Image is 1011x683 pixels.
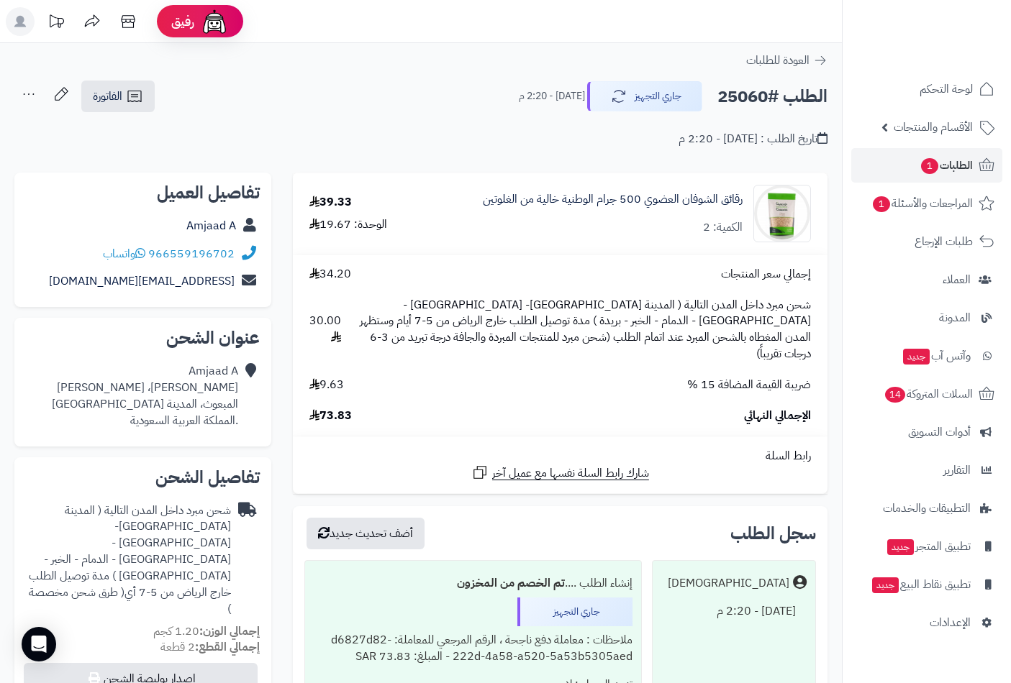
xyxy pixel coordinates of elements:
span: جديد [872,577,899,593]
div: Open Intercom Messenger [22,627,56,661]
span: جديد [887,539,914,555]
a: رقائق الشوفان العضوي 500 جرام الوطنية خالية من الغلوتين [483,191,743,208]
small: 2 قطعة [160,638,260,656]
span: شحن مبرد داخل المدن التالية ( المدينة [GEOGRAPHIC_DATA]- [GEOGRAPHIC_DATA] - [GEOGRAPHIC_DATA] - ... [355,297,811,362]
span: طلبات الإرجاع [915,232,973,252]
h2: تفاصيل الشحن [26,469,260,486]
a: 966559196702 [148,245,235,262]
div: إنشاء الطلب .... [314,569,633,597]
span: 9.63 [309,377,344,393]
button: جاري التجهيز [587,81,702,111]
a: شارك رابط السلة نفسها مع عميل آخر [471,464,649,482]
a: [EMAIL_ADDRESS][DOMAIN_NAME] [49,272,235,290]
div: [DATE] - 2:20 م [661,597,807,625]
div: Amjaad A [PERSON_NAME]، [PERSON_NAME] المبعوث، المدينة [GEOGRAPHIC_DATA] .المملكة العربية السعودية [52,363,238,428]
h2: الطلب #25060 [717,82,828,111]
span: الأقسام والمنتجات [894,117,973,137]
b: تم الخصم من المخزون [457,574,565,592]
span: لوحة التحكم [920,79,973,99]
strong: إجمالي الوزن: [199,623,260,640]
span: رفيق [171,13,194,30]
img: ai-face.png [200,7,229,36]
h3: سجل الطلب [730,525,816,542]
img: 1714213742-6281062552995-90x90.jpg [754,185,810,242]
span: الإجمالي النهائي [744,408,811,424]
a: تحديثات المنصة [38,7,74,40]
a: وآتس آبجديد [851,339,1002,373]
a: العملاء [851,262,1002,297]
a: طلبات الإرجاع [851,224,1002,259]
span: أدوات التسويق [908,422,971,442]
a: المدونة [851,301,1002,335]
div: [DEMOGRAPHIC_DATA] [668,575,789,592]
span: 1 [873,196,890,212]
small: [DATE] - 2:20 م [519,89,585,104]
a: لوحة التحكم [851,72,1002,106]
span: ( طرق شحن مخصصة ) [29,584,231,618]
span: الفاتورة [93,88,122,105]
span: 30.00 [309,313,341,346]
a: المراجعات والأسئلة1 [851,186,1002,221]
div: ملاحظات : معاملة دفع ناجحة ، الرقم المرجعي للمعاملة: d6827d82-222d-4a58-a520-5a53b5305aed - المبل... [314,626,633,671]
a: العودة للطلبات [746,52,828,69]
div: 39.33 [309,194,352,211]
span: 1 [921,158,938,174]
h2: عنوان الشحن [26,329,260,347]
span: التقارير [943,460,971,480]
span: المراجعات والأسئلة [871,193,973,214]
a: الفاتورة [81,81,155,112]
strong: إجمالي القطع: [195,638,260,656]
a: تطبيق نقاط البيعجديد [851,567,1002,602]
span: تطبيق المتجر [886,536,971,556]
a: التقارير [851,453,1002,487]
div: شحن مبرد داخل المدن التالية ( المدينة [GEOGRAPHIC_DATA]- [GEOGRAPHIC_DATA] - [GEOGRAPHIC_DATA] - ... [26,503,231,618]
span: وآتس آب [902,346,971,366]
span: السلات المتروكة [884,384,973,404]
a: السلات المتروكة14 [851,377,1002,411]
button: أضف تحديث جديد [307,518,425,549]
span: 14 [885,387,905,403]
h2: تفاصيل العميل [26,184,260,201]
span: شارك رابط السلة نفسها مع عميل آخر [492,465,649,482]
a: تطبيق المتجرجديد [851,529,1002,564]
small: 1.20 كجم [153,623,260,640]
div: الكمية: 2 [703,219,743,236]
div: رابط السلة [299,448,822,464]
a: الإعدادات [851,605,1002,640]
span: التطبيقات والخدمات [883,498,971,518]
span: العملاء [943,270,971,290]
a: الطلبات1 [851,148,1002,183]
div: جاري التجهيز [517,597,633,626]
a: أدوات التسويق [851,415,1002,449]
span: العودة للطلبات [746,52,810,69]
a: Amjaad A [186,217,236,234]
span: جديد [903,349,930,365]
span: 73.83 [309,408,352,424]
span: الطلبات [920,155,973,175]
div: تاريخ الطلب : [DATE] - 2:20 م [679,131,828,147]
a: واتساب [103,245,145,262]
span: 34.20 [309,266,351,283]
span: إجمالي سعر المنتجات [721,266,811,283]
div: الوحدة: 19.67 [309,216,387,233]
span: الإعدادات [930,613,971,633]
span: ضريبة القيمة المضافة 15 % [687,377,811,393]
a: التطبيقات والخدمات [851,491,1002,526]
span: المدونة [939,308,971,328]
span: تطبيق نقاط البيع [871,574,971,595]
